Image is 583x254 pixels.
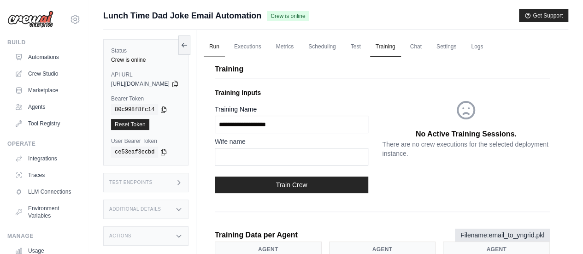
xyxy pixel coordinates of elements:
p: There are no crew executions for the selected deployment instance. [382,140,550,158]
span: Filename: [455,229,550,242]
label: Bearer Token [111,95,181,102]
a: Traces [11,168,81,183]
h3: Test Endpoints [109,180,153,185]
label: Training Name [215,105,368,114]
a: Metrics [271,37,300,57]
button: Train Crew [215,177,368,193]
label: Status [111,47,181,54]
a: Agents [11,100,81,114]
code: 80c998f8fc14 [111,104,158,115]
span: Agent [258,246,278,253]
div: Operate [7,140,81,148]
label: API URL [111,71,181,78]
a: Marketplace [11,83,81,98]
a: Automations [11,50,81,65]
img: Logo [7,11,53,28]
p: Training [215,64,550,75]
span: Lunch Time Dad Joke Email Automation [103,9,261,22]
div: Crew is online [111,56,181,64]
span: [URL][DOMAIN_NAME] [111,80,170,88]
label: Wife name [215,137,368,146]
a: Executions [229,37,267,57]
a: Test [345,37,366,57]
p: Training Inputs [215,88,383,97]
span: Agent [486,246,506,253]
button: Get Support [519,9,568,22]
a: Reset Token [111,119,149,130]
a: Training [370,37,401,57]
a: Settings [431,37,462,57]
p: Training Data per Agent [215,230,298,241]
a: Scheduling [303,37,341,57]
a: Environment Variables [11,201,81,223]
span: email_to_yngrid.pkl [489,231,544,239]
a: Chat [405,37,427,57]
div: Manage [7,232,81,240]
a: Integrations [11,151,81,166]
label: User Bearer Token [111,137,181,145]
h3: Additional Details [109,207,161,212]
span: Agent [372,246,393,253]
a: Logs [465,37,489,57]
a: Tool Registry [11,116,81,131]
a: Crew Studio [11,66,81,81]
p: No Active Training Sessions. [416,129,517,140]
div: Build [7,39,81,46]
span: Crew is online [267,11,309,21]
a: Run [204,37,225,57]
a: LLM Connections [11,184,81,199]
code: ce53eaf3ecbd [111,147,158,158]
h3: Actions [109,233,131,239]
